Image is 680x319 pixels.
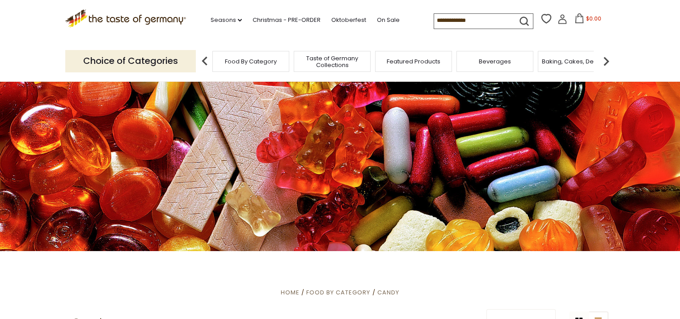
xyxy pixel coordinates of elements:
a: Food By Category [225,58,277,65]
a: Oktoberfest [331,15,366,25]
a: Candy [377,288,399,297]
a: Food By Category [306,288,370,297]
a: Home [281,288,300,297]
a: Taste of Germany Collections [296,55,368,68]
button: $0.00 [569,13,607,27]
a: Beverages [479,58,511,65]
a: On Sale [377,15,400,25]
a: Featured Products [387,58,440,65]
img: previous arrow [196,52,214,70]
a: Seasons [211,15,242,25]
span: $0.00 [586,15,601,22]
a: Baking, Cakes, Desserts [542,58,611,65]
a: Christmas - PRE-ORDER [253,15,321,25]
p: Choice of Categories [65,50,196,72]
img: next arrow [597,52,615,70]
